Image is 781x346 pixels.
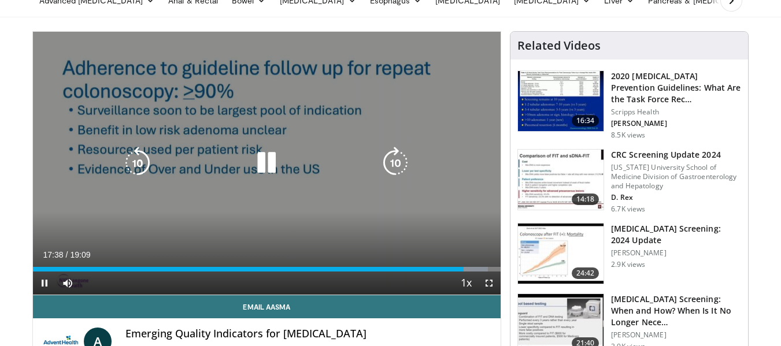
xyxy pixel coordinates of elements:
[33,32,501,295] video-js: Video Player
[454,271,478,295] button: Playback Rate
[517,149,741,214] a: 14:18 CRC Screening Update 2024 [US_STATE] University School of Medicine Division of Gastroentero...
[33,295,501,318] a: Email Aasma
[572,194,599,205] span: 14:18
[611,330,741,340] p: [PERSON_NAME]
[56,271,79,295] button: Mute
[478,271,501,295] button: Fullscreen
[517,39,601,53] h4: Related Videos
[33,271,56,295] button: Pause
[611,260,645,269] p: 2.9K views
[611,107,741,117] p: Scripps Health
[43,250,64,259] span: 17:38
[611,223,741,246] h3: [MEDICAL_DATA] Screening: 2024 Update
[611,163,741,191] p: [US_STATE] University School of Medicine Division of Gastroenterology and Hepatology
[70,250,90,259] span: 19:09
[611,149,741,161] h3: CRC Screening Update 2024
[572,115,599,127] span: 16:34
[125,328,492,340] h4: Emerging Quality Indicators for [MEDICAL_DATA]
[611,293,741,328] h3: [MEDICAL_DATA] Screening: When and How? When Is It No Longer Nece…
[517,70,741,140] a: 16:34 2020 [MEDICAL_DATA] Prevention Guidelines: What Are the Task Force Rec… Scripps Health [PER...
[518,150,604,210] img: 91500494-a7c6-4302-a3df-6280f031e251.150x105_q85_crop-smart_upscale.jpg
[611,248,741,258] p: [PERSON_NAME]
[66,250,68,259] span: /
[33,267,501,271] div: Progress Bar
[572,267,599,279] span: 24:42
[611,193,741,202] p: D. Rex
[611,70,741,105] h3: 2020 [MEDICAL_DATA] Prevention Guidelines: What Are the Task Force Rec…
[518,71,604,131] img: 1ac37fbe-7b52-4c81-8c6c-a0dd688d0102.150x105_q85_crop-smart_upscale.jpg
[611,119,741,128] p: [PERSON_NAME]
[517,223,741,284] a: 24:42 [MEDICAL_DATA] Screening: 2024 Update [PERSON_NAME] 2.9K views
[611,131,645,140] p: 8.5K views
[611,204,645,214] p: 6.7K views
[518,224,604,284] img: ac114b1b-ca58-43de-a309-898d644626b7.150x105_q85_crop-smart_upscale.jpg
